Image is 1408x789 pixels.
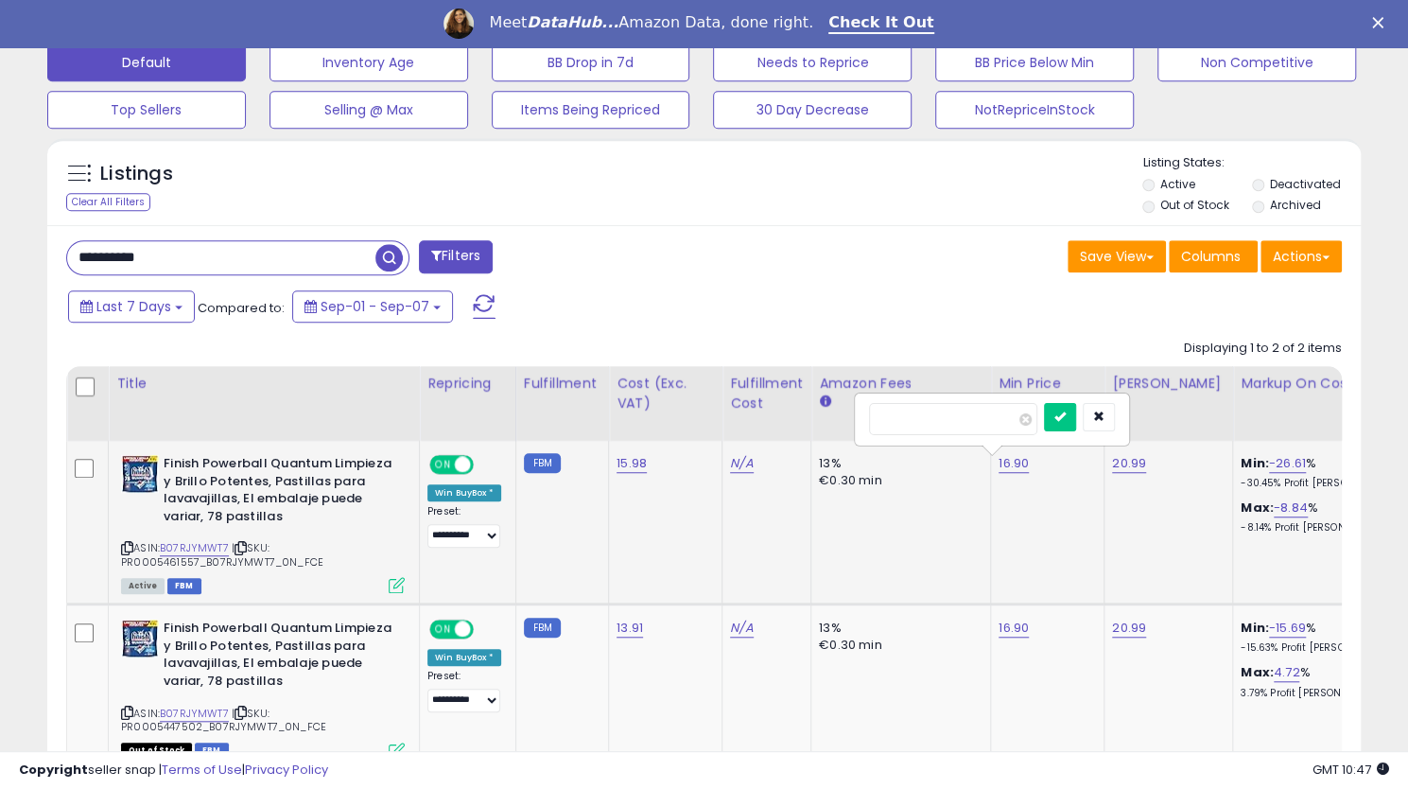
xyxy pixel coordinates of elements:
small: Amazon Fees. [819,394,830,411]
a: Privacy Policy [245,761,328,779]
div: Displaying 1 to 2 of 2 items [1184,340,1342,358]
button: Sep-01 - Sep-07 [292,290,453,323]
a: Terms of Use [162,761,242,779]
a: B07RJYMWT7 [160,706,229,722]
span: All listings currently available for purchase on Amazon [121,578,165,594]
a: Check It Out [828,13,934,34]
b: Min: [1241,619,1269,637]
label: Archived [1270,197,1321,213]
div: [PERSON_NAME] [1112,374,1225,394]
span: Last 7 Days [96,297,171,316]
a: 15.98 [617,454,647,473]
div: Meet Amazon Data, done right. [489,13,813,32]
button: Inventory Age [269,44,468,81]
div: Fulfillment Cost [730,374,803,413]
button: NotRepriceInStock [935,91,1134,129]
button: 30 Day Decrease [713,91,912,129]
a: 16.90 [999,454,1029,473]
div: €0.30 min [819,472,976,489]
h5: Listings [100,161,173,187]
img: 51wAfycdMdL._SL40_.jpg [121,620,159,657]
label: Deactivated [1270,176,1341,192]
b: Min: [1241,454,1269,472]
span: | SKU: PR0005461557_B07RJYMWT7_0N_FCE [121,540,323,569]
div: Title [116,374,411,394]
span: Columns [1181,247,1241,266]
button: Actions [1260,240,1342,272]
a: 16.90 [999,619,1029,638]
a: N/A [730,454,753,473]
a: B07RJYMWT7 [160,540,229,556]
span: | SKU: PR0005447502_B07RJYMWT7_0N_FCE [121,706,326,734]
button: Columns [1169,240,1258,272]
p: -30.45% Profit [PERSON_NAME] [1241,477,1398,490]
button: Non Competitive [1157,44,1356,81]
div: % [1241,455,1398,490]
div: €0.30 min [819,637,976,654]
div: 13% [819,455,976,472]
div: Win BuyBox * [427,649,501,666]
div: ASIN: [121,455,405,591]
b: Finish Powerball Quantum Limpieza y Brillo Potentes, Pastillas para lavavajillas, El embalaje pue... [164,455,393,530]
span: 2025-09-15 10:47 GMT [1312,761,1389,779]
p: -15.63% Profit [PERSON_NAME] [1241,641,1398,655]
button: Last 7 Days [68,290,195,323]
div: Amazon Fees [819,374,982,394]
a: -26.61 [1269,454,1306,473]
div: Cost (Exc. VAT) [617,374,714,413]
span: ON [431,622,455,638]
span: FBM [167,578,201,594]
p: 3.79% Profit [PERSON_NAME] [1241,687,1398,700]
div: % [1241,620,1398,655]
a: 4.72 [1274,663,1300,682]
button: BB Drop in 7d [492,44,690,81]
button: Default [47,44,246,81]
div: Clear All Filters [66,193,150,211]
i: DataHub... [527,13,618,31]
button: BB Price Below Min [935,44,1134,81]
div: % [1241,500,1398,535]
b: Max: [1241,499,1274,517]
div: % [1241,664,1398,699]
button: Needs to Reprice [713,44,912,81]
div: Preset: [427,670,501,712]
button: Top Sellers [47,91,246,129]
label: Active [1160,176,1195,192]
button: Items Being Repriced [492,91,690,129]
div: Win BuyBox * [427,484,501,501]
span: OFF [471,622,501,638]
span: Compared to: [198,299,285,317]
span: OFF [471,457,501,473]
div: Fulfillment [524,374,600,394]
a: 20.99 [1112,619,1146,638]
div: Min Price [999,374,1096,394]
button: Filters [419,240,493,273]
button: Selling @ Max [269,91,468,129]
a: N/A [730,619,753,638]
strong: Copyright [19,761,88,779]
img: 51wAfycdMdL._SL40_.jpg [121,455,159,493]
small: FBM [524,618,561,638]
label: Out of Stock [1160,197,1229,213]
span: ON [431,457,455,473]
div: Preset: [427,505,501,548]
b: Max: [1241,663,1274,681]
a: -15.69 [1269,619,1306,638]
div: Close [1372,17,1391,28]
span: Sep-01 - Sep-07 [321,297,429,316]
div: Markup on Cost [1241,374,1404,394]
a: -8.84 [1274,499,1308,517]
div: 13% [819,620,976,637]
button: Save View [1068,240,1166,272]
div: Repricing [427,374,508,394]
b: Finish Powerball Quantum Limpieza y Brillo Potentes, Pastillas para lavavajillas, El embalaje pue... [164,620,393,694]
small: FBM [524,453,561,473]
p: -8.14% Profit [PERSON_NAME] [1241,521,1398,535]
a: 13.91 [617,619,643,638]
p: Listing States: [1142,154,1361,172]
a: 20.99 [1112,454,1146,473]
img: Profile image for Georgie [443,9,474,39]
div: seller snap | | [19,762,328,780]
